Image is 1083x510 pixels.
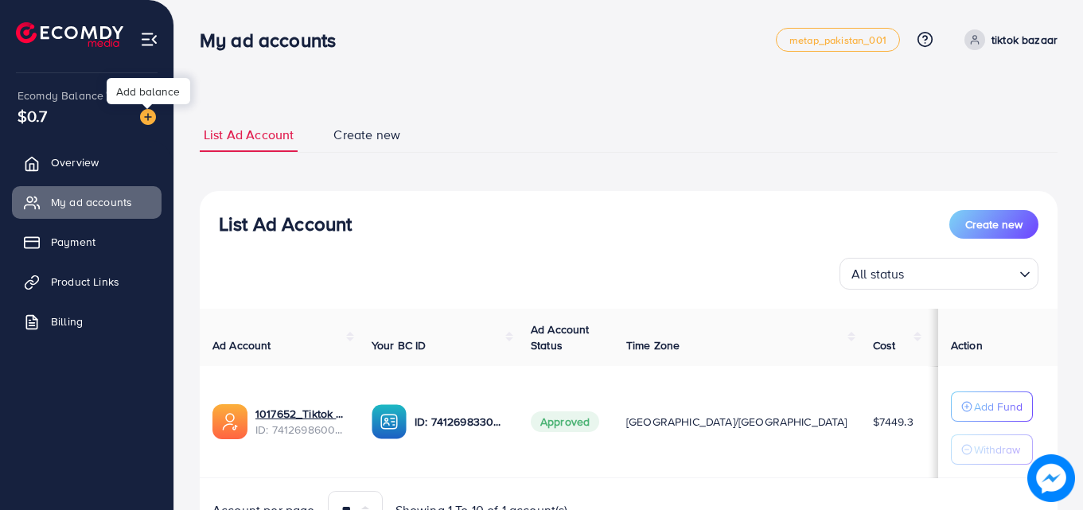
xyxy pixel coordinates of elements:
p: Add Fund [974,397,1023,416]
img: logo [16,22,123,47]
input: Search for option [910,259,1013,286]
span: Overview [51,154,99,170]
button: Withdraw [951,434,1033,465]
h3: List Ad Account [219,212,352,236]
p: tiktok bazaar [991,30,1058,49]
span: ID: 7412698600939225105 [255,422,346,438]
a: Overview [12,146,162,178]
span: Ad Account Status [531,321,590,353]
span: Create new [965,216,1023,232]
span: List Ad Account [204,126,294,144]
img: menu [140,30,158,49]
a: 1017652_Tiktok bazar_1725903399160 [255,406,346,422]
a: metap_pakistan_001 [776,28,900,52]
span: Ad Account [212,337,271,353]
span: Create new [333,126,400,144]
span: Billing [51,313,83,329]
div: <span class='underline'>1017652_Tiktok bazar_1725903399160</span></br>7412698600939225105 [255,406,346,438]
h3: My ad accounts [200,29,349,52]
span: Product Links [51,274,119,290]
a: tiktok bazaar [958,29,1058,50]
span: $7449.3 [873,414,914,430]
a: Product Links [12,266,162,298]
span: All status [848,263,908,286]
a: Billing [12,306,162,337]
a: My ad accounts [12,186,162,218]
p: Withdraw [974,440,1020,459]
div: Add balance [107,78,190,104]
p: ID: 7412698330607894529 [415,412,505,431]
img: ic-ads-acc.e4c84228.svg [212,404,247,439]
span: $0.7 [18,104,48,127]
img: ic-ba-acc.ded83a64.svg [372,404,407,439]
span: Approved [531,411,599,432]
img: image [1027,454,1075,502]
span: Time Zone [626,337,680,353]
span: [GEOGRAPHIC_DATA]/[GEOGRAPHIC_DATA] [626,414,847,430]
div: Search for option [840,258,1038,290]
span: Action [951,337,983,353]
span: Cost [873,337,896,353]
img: image [140,109,156,125]
span: Your BC ID [372,337,427,353]
a: Payment [12,226,162,258]
button: Create new [949,210,1038,239]
button: Add Fund [951,391,1033,422]
span: My ad accounts [51,194,132,210]
span: metap_pakistan_001 [789,35,886,45]
span: Payment [51,234,95,250]
span: Ecomdy Balance [18,88,103,103]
